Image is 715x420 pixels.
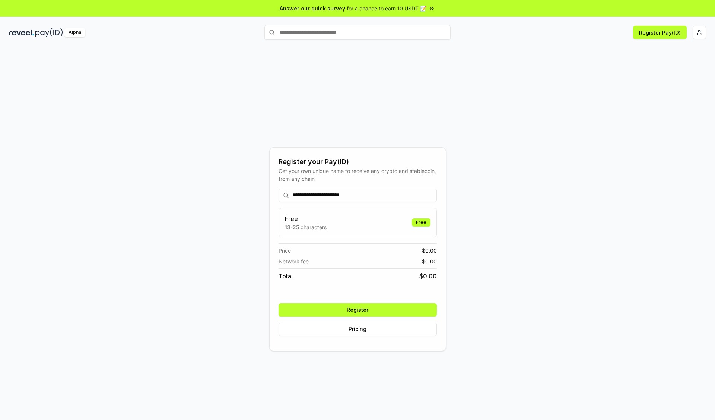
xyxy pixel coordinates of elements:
[35,28,63,37] img: pay_id
[285,214,327,223] h3: Free
[279,303,437,317] button: Register
[279,157,437,167] div: Register your Pay(ID)
[422,247,437,254] span: $ 0.00
[419,272,437,280] span: $ 0.00
[9,28,34,37] img: reveel_dark
[279,167,437,183] div: Get your own unique name to receive any crypto and stablecoin, from any chain
[347,4,426,12] span: for a chance to earn 10 USDT 📝
[422,257,437,265] span: $ 0.00
[285,223,327,231] p: 13-25 characters
[633,26,687,39] button: Register Pay(ID)
[279,247,291,254] span: Price
[279,272,293,280] span: Total
[279,257,309,265] span: Network fee
[279,323,437,336] button: Pricing
[280,4,345,12] span: Answer our quick survey
[412,218,430,227] div: Free
[64,28,85,37] div: Alpha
